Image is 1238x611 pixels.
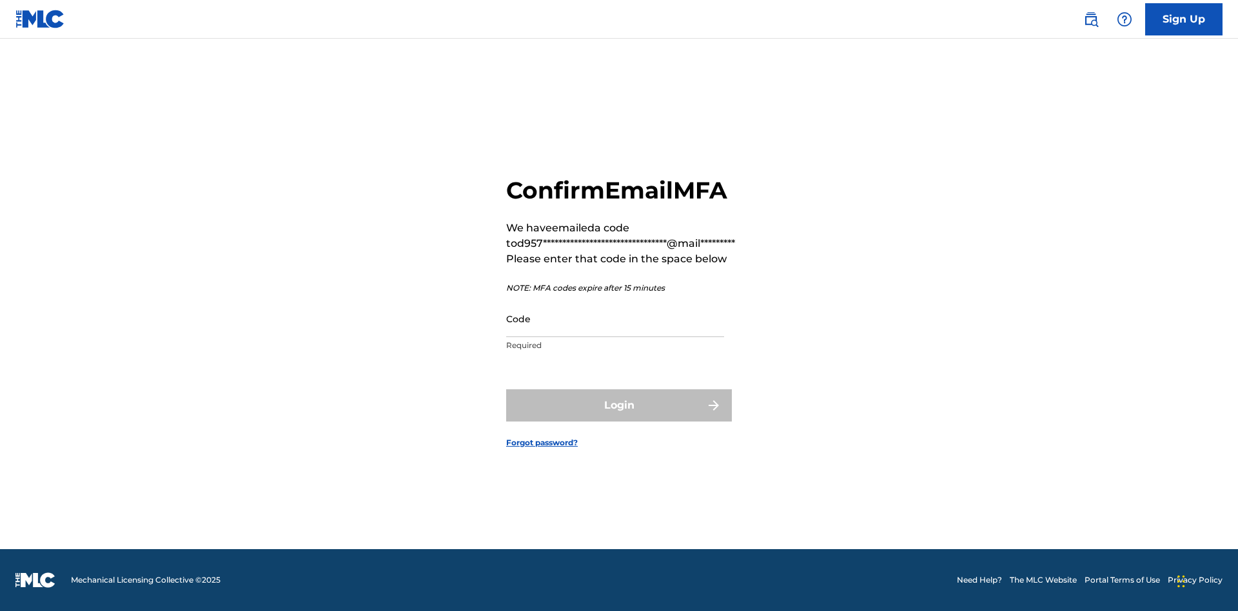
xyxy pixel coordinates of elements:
[1145,3,1223,35] a: Sign Up
[957,574,1002,586] a: Need Help?
[15,10,65,28] img: MLC Logo
[1112,6,1137,32] div: Help
[1177,562,1185,601] div: Drag
[1117,12,1132,27] img: help
[71,574,221,586] span: Mechanical Licensing Collective © 2025
[1010,574,1077,586] a: The MLC Website
[1078,6,1104,32] a: Public Search
[506,340,724,351] p: Required
[506,176,735,205] h2: Confirm Email MFA
[15,572,55,588] img: logo
[1085,574,1160,586] a: Portal Terms of Use
[506,282,735,294] p: NOTE: MFA codes expire after 15 minutes
[1168,574,1223,586] a: Privacy Policy
[506,437,578,449] a: Forgot password?
[506,251,735,267] p: Please enter that code in the space below
[1174,549,1238,611] iframe: Chat Widget
[1083,12,1099,27] img: search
